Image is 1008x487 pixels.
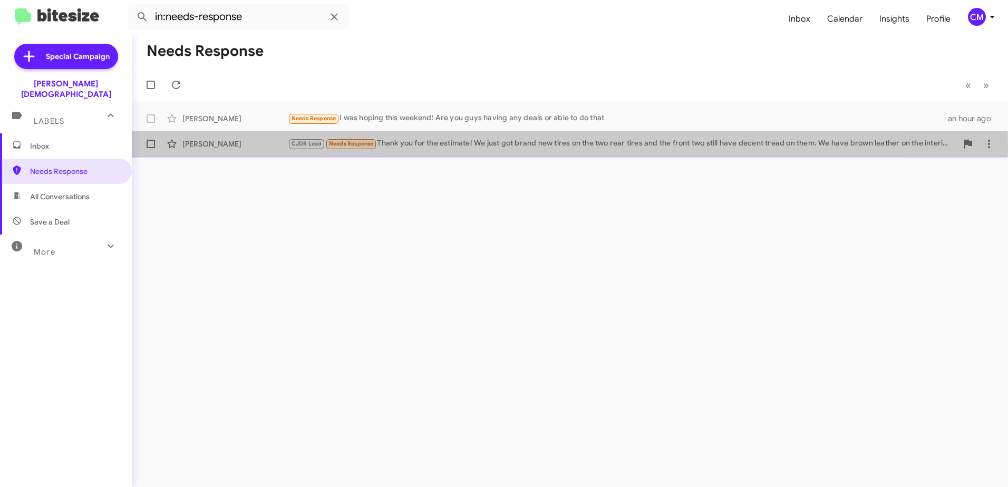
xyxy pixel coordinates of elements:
[780,4,819,34] a: Inbox
[30,141,120,151] span: Inbox
[965,79,971,92] span: «
[14,44,118,69] a: Special Campaign
[292,140,322,147] span: CJDR Lead
[30,191,90,202] span: All Conversations
[871,4,918,34] a: Insights
[30,166,120,177] span: Needs Response
[288,138,957,150] div: Thank you for the estimate! We just got brand new tires on the two rear tires and the front two s...
[968,8,986,26] div: CM
[959,74,977,96] button: Previous
[959,74,995,96] nav: Page navigation example
[147,43,264,60] h1: Needs Response
[977,74,995,96] button: Next
[918,4,959,34] a: Profile
[292,115,336,122] span: Needs Response
[182,113,288,124] div: [PERSON_NAME]
[128,4,349,30] input: Search
[983,79,989,92] span: »
[34,247,55,257] span: More
[34,116,64,126] span: Labels
[288,112,948,124] div: I was hoping this weekend! Are you guys having any deals or able to do that
[182,139,288,149] div: [PERSON_NAME]
[948,113,1000,124] div: an hour ago
[46,51,110,62] span: Special Campaign
[30,217,70,227] span: Save a Deal
[329,140,374,147] span: Needs Response
[959,8,996,26] button: CM
[819,4,871,34] a: Calendar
